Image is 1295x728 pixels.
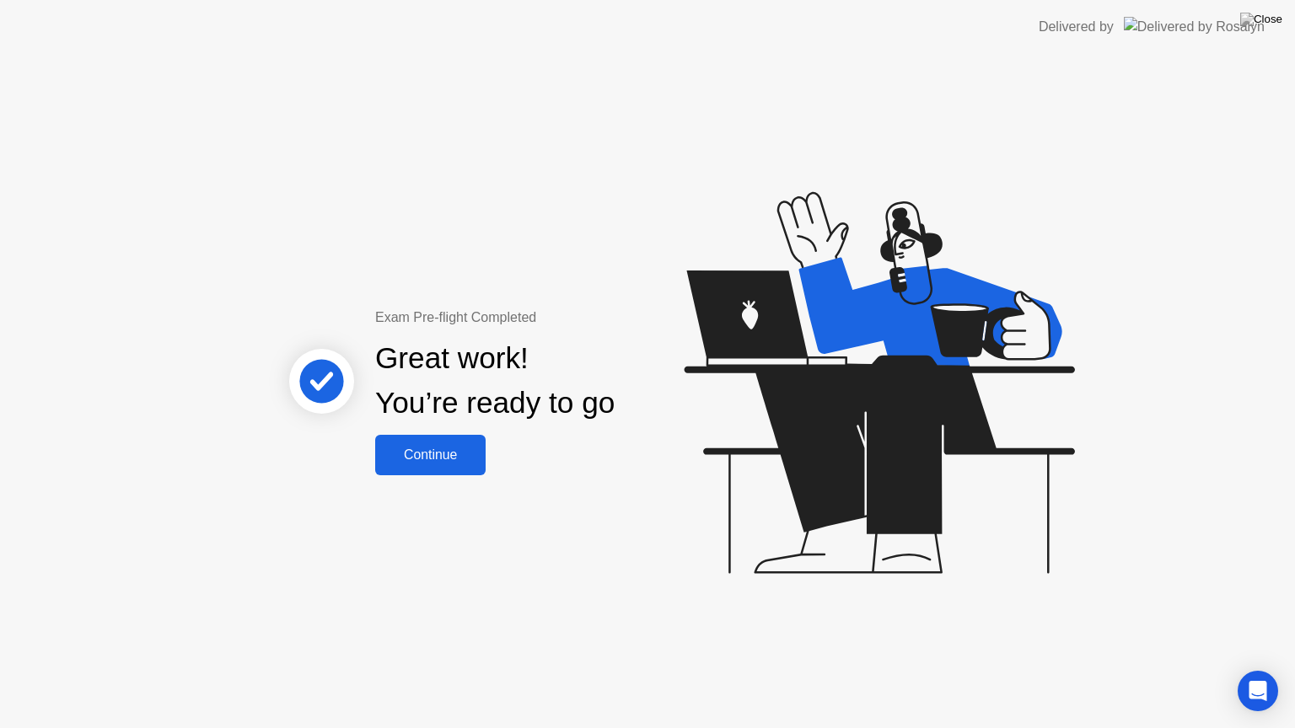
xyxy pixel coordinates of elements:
[375,435,486,475] button: Continue
[1124,17,1265,36] img: Delivered by Rosalyn
[380,447,481,463] div: Continue
[375,336,615,426] div: Great work! You’re ready to go
[1238,671,1278,711] div: Open Intercom Messenger
[1039,17,1114,37] div: Delivered by
[375,308,723,328] div: Exam Pre-flight Completed
[1240,13,1282,26] img: Close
